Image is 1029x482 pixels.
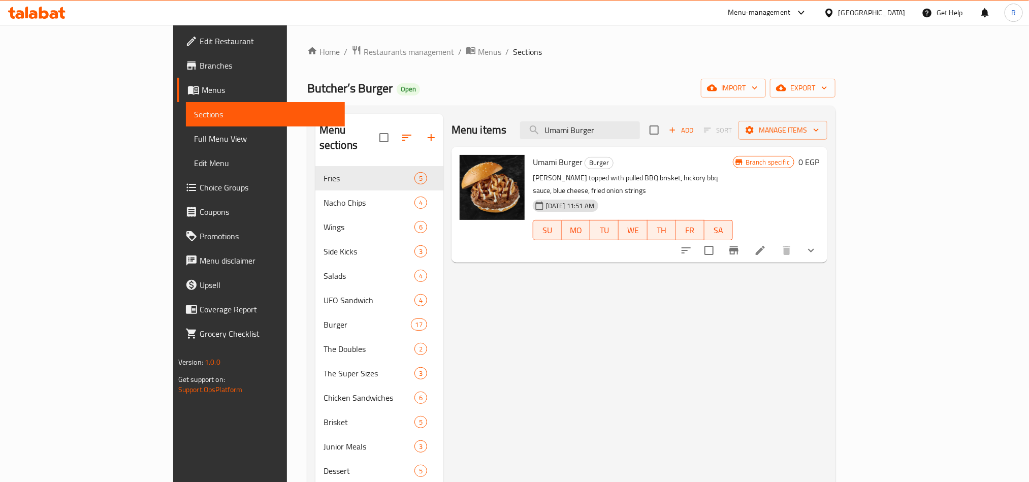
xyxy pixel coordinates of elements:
[324,294,414,306] div: UFO Sandwich
[728,7,791,19] div: Menu-management
[324,221,414,233] div: Wings
[704,220,733,240] button: SA
[315,215,443,239] div: Wings6
[775,238,799,263] button: delete
[177,273,345,297] a: Upsell
[520,121,640,139] input: search
[315,190,443,215] div: Nacho Chips4
[619,220,647,240] button: WE
[414,172,427,184] div: items
[460,155,525,220] img: Umami Burger
[373,127,395,148] span: Select all sections
[177,248,345,273] a: Menu disclaimer
[324,172,414,184] span: Fries
[324,440,414,453] span: Junior Meals
[533,220,562,240] button: SU
[324,270,414,282] span: Salads
[652,223,672,238] span: TH
[566,223,586,238] span: MO
[513,46,542,58] span: Sections
[680,223,700,238] span: FR
[315,166,443,190] div: Fries5
[324,416,414,428] span: Brisket
[805,244,817,256] svg: Show Choices
[364,46,454,58] span: Restaurants management
[452,122,507,138] h2: Menu items
[1011,7,1016,18] span: R
[414,270,427,282] div: items
[186,151,345,175] a: Edit Menu
[466,45,501,58] a: Menus
[177,224,345,248] a: Promotions
[415,442,427,452] span: 3
[186,102,345,126] a: Sections
[674,238,698,263] button: sort-choices
[754,244,766,256] a: Edit menu item
[177,297,345,322] a: Coverage Report
[177,175,345,200] a: Choice Groups
[177,200,345,224] a: Coupons
[200,59,337,72] span: Branches
[709,82,758,94] span: import
[177,78,345,102] a: Menus
[742,157,794,167] span: Branch specific
[414,392,427,404] div: items
[738,121,827,140] button: Manage items
[344,46,347,58] li: /
[709,223,729,238] span: SA
[799,238,823,263] button: show more
[177,29,345,53] a: Edit Restaurant
[478,46,501,58] span: Menus
[722,238,746,263] button: Branch-specific-item
[594,223,615,238] span: TU
[178,373,225,386] span: Get support on:
[315,434,443,459] div: Junior Meals3
[415,466,427,476] span: 5
[533,172,733,197] p: [PERSON_NAME] topped with pulled BBQ brisket, hickory bbq sauce, blue cheese, fried onion strings
[505,46,509,58] li: /
[177,53,345,78] a: Branches
[414,221,427,233] div: items
[315,410,443,434] div: Brisket5
[770,79,835,98] button: export
[324,197,414,209] span: Nacho Chips
[395,125,419,150] span: Sort sections
[623,223,643,238] span: WE
[315,337,443,361] div: The Doubles2
[562,220,590,240] button: MO
[186,126,345,151] a: Full Menu View
[411,318,427,331] div: items
[414,367,427,379] div: items
[667,124,695,136] span: Add
[415,393,427,403] span: 6
[315,264,443,288] div: Salads4
[839,7,906,18] div: [GEOGRAPHIC_DATA]
[324,245,414,258] span: Side Kicks
[324,318,411,331] span: Burger
[414,197,427,209] div: items
[351,45,454,58] a: Restaurants management
[307,45,835,58] nav: breadcrumb
[315,239,443,264] div: Side Kicks3
[194,108,337,120] span: Sections
[590,220,619,240] button: TU
[324,392,414,404] span: Chicken Sandwiches
[698,240,720,261] span: Select to update
[697,122,738,138] span: Select section first
[415,247,427,256] span: 3
[419,125,443,150] button: Add section
[665,122,697,138] button: Add
[194,133,337,145] span: Full Menu View
[324,367,414,379] div: The Super Sizes
[324,465,414,477] span: Dessert
[315,385,443,410] div: Chicken Sandwiches6
[542,201,598,211] span: [DATE] 11:51 AM
[200,181,337,194] span: Choice Groups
